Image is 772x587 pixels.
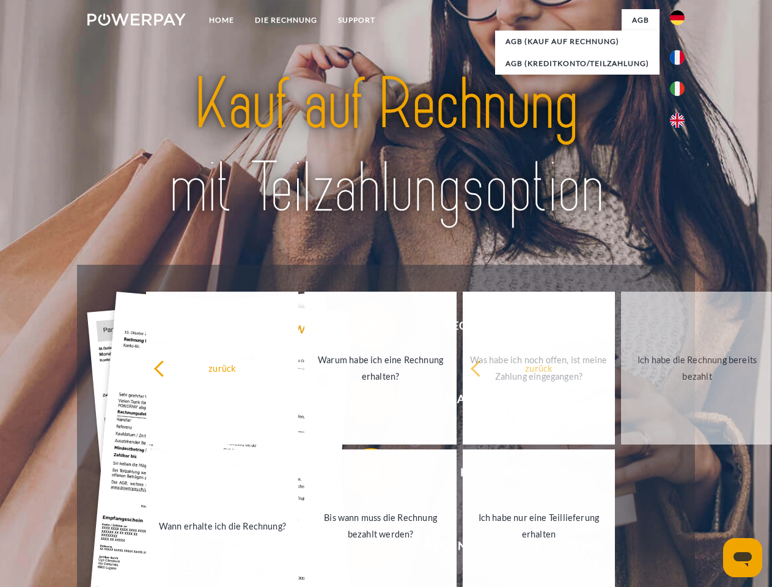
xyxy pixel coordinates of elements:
[470,509,608,542] div: Ich habe nur eine Teillieferung erhalten
[312,509,449,542] div: Bis wann muss die Rechnung bezahlt werden?
[117,59,655,234] img: title-powerpay_de.svg
[670,81,685,96] img: it
[87,13,186,26] img: logo-powerpay-white.svg
[622,9,660,31] a: agb
[670,113,685,128] img: en
[495,53,660,75] a: AGB (Kreditkonto/Teilzahlung)
[312,352,449,385] div: Warum habe ich eine Rechnung erhalten?
[723,538,762,577] iframe: Schaltfläche zum Öffnen des Messaging-Fensters
[328,9,386,31] a: SUPPORT
[628,352,766,385] div: Ich habe die Rechnung bereits bezahlt
[153,360,291,376] div: zurück
[670,10,685,25] img: de
[244,9,328,31] a: DIE RECHNUNG
[199,9,244,31] a: Home
[495,31,660,53] a: AGB (Kauf auf Rechnung)
[153,517,291,534] div: Wann erhalte ich die Rechnung?
[670,50,685,65] img: fr
[470,360,608,376] div: zurück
